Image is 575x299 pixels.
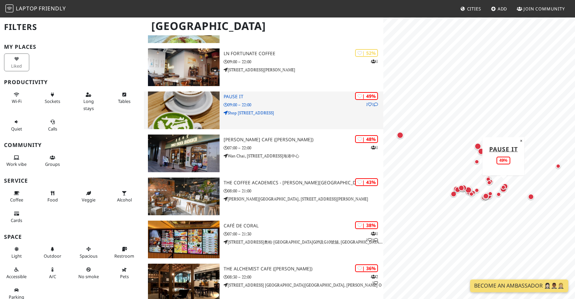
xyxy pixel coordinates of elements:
[118,98,130,104] span: Work-friendly tables
[148,135,220,172] img: Kam Kee Cafe (Wan Chai)
[4,142,140,148] h3: Community
[10,197,23,203] span: Coffee
[6,161,27,167] span: People working
[224,94,383,100] h3: Pause It
[76,244,101,261] button: Spacious
[112,89,137,107] button: Tables
[355,221,378,229] div: | 38%
[224,231,383,237] p: 07:00 – 21:30
[473,158,481,166] div: Map marker
[4,116,29,134] button: Quiet
[224,196,383,202] p: [PERSON_NAME][GEOGRAPHIC_DATA], [STREET_ADDRESS][PERSON_NAME]
[112,244,137,261] button: Restroom
[499,184,508,194] div: Map marker
[355,92,378,100] div: | 49%
[4,208,29,226] button: Cards
[112,264,137,282] button: Pets
[80,253,98,259] span: Spacious
[44,253,61,259] span: Outdoor area
[457,184,466,192] div: Map marker
[452,185,461,193] div: Map marker
[497,156,510,164] div: 49%
[40,152,65,170] button: Groups
[4,44,140,50] h3: My Places
[11,126,22,132] span: Quiet
[484,175,492,183] div: Map marker
[355,178,378,186] div: | 43%
[485,179,493,187] div: Map marker
[473,142,483,151] div: Map marker
[47,197,58,203] span: Food
[224,102,383,108] p: 09:00 – 22:00
[486,190,494,198] div: Map marker
[458,185,466,193] div: Map marker
[4,234,140,240] h3: Space
[224,274,383,280] p: 08:30 – 22:00
[16,5,38,12] span: Laptop
[45,98,60,104] span: Power sockets
[5,3,66,15] a: LaptopFriendly LaptopFriendly
[395,130,405,140] div: Map marker
[449,190,458,198] div: Map marker
[467,6,481,12] span: Cities
[224,223,383,229] h3: Café de Coral
[4,264,29,282] button: Accessible
[224,110,383,116] p: Shop [STREET_ADDRESS]
[83,98,94,111] span: Long stays
[4,188,29,205] button: Coffee
[482,193,490,201] div: Map marker
[482,192,490,200] div: Map marker
[76,264,101,282] button: No smoke
[224,153,383,159] p: Wan Chai, [STREET_ADDRESS]海港中心
[489,145,518,153] a: Pause It
[464,187,474,196] div: Map marker
[40,188,65,205] button: Food
[144,178,384,215] a: The Coffee Academics - Johnston Road | 43% The Coffee Academics - [PERSON_NAME][GEOGRAPHIC_DATA] ...
[514,3,568,15] a: Join Community
[495,190,503,198] div: Map marker
[224,137,383,143] h3: [PERSON_NAME] Cafe ([PERSON_NAME])
[224,188,383,194] p: 08:00 – 21:00
[488,3,510,15] a: Add
[366,230,378,243] p: 1 1 1
[224,51,383,57] h3: LN Fortunate Coffee
[366,101,378,108] p: 1 1
[4,17,140,37] h2: Filters
[458,3,484,15] a: Cities
[465,185,473,194] div: Map marker
[476,147,486,156] div: Map marker
[148,91,220,129] img: Pause It
[40,116,65,134] button: Calls
[4,79,140,85] h3: Productivity
[144,91,384,129] a: Pause It | 49% 11 Pause It 09:00 – 22:00 Shop [STREET_ADDRESS]
[224,67,383,73] p: [STREET_ADDRESS][PERSON_NAME]
[6,273,27,279] span: Accessible
[40,244,65,261] button: Outdoor
[464,185,473,195] div: Map marker
[499,183,507,191] div: Map marker
[12,98,22,104] span: Stable Wi-Fi
[120,273,129,279] span: Pet friendly
[4,89,29,107] button: Wi-Fi
[39,5,66,12] span: Friendly
[11,217,22,223] span: Credit cards
[355,135,378,143] div: | 48%
[49,273,56,279] span: Air conditioned
[112,188,137,205] button: Alcohol
[554,162,562,170] div: Map marker
[148,178,220,215] img: The Coffee Academics - Johnston Road
[148,48,220,86] img: LN Fortunate Coffee
[45,161,60,167] span: Group tables
[224,239,383,245] p: [STREET_ADDRESS]奧柏‧[GEOGRAPHIC_DATA]G09及G10號舖, [GEOGRAPHIC_DATA], [GEOGRAPHIC_DATA]
[40,264,65,282] button: A/C
[144,48,384,86] a: LN Fortunate Coffee | 52% 1 LN Fortunate Coffee 09:00 – 22:00 [STREET_ADDRESS][PERSON_NAME]
[146,17,382,35] h1: [GEOGRAPHIC_DATA]
[78,273,99,279] span: Smoke free
[224,266,383,272] h3: The Alchemist Cafe ([PERSON_NAME])
[117,197,132,203] span: Alcohol
[144,221,384,258] a: Café de Coral | 38% 111 Café de Coral 07:00 – 21:30 [STREET_ADDRESS]奧柏‧[GEOGRAPHIC_DATA]G09及G10號舖...
[11,253,22,259] span: Natural light
[114,253,134,259] span: Restroom
[148,221,220,258] img: Café de Coral
[4,244,29,261] button: Light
